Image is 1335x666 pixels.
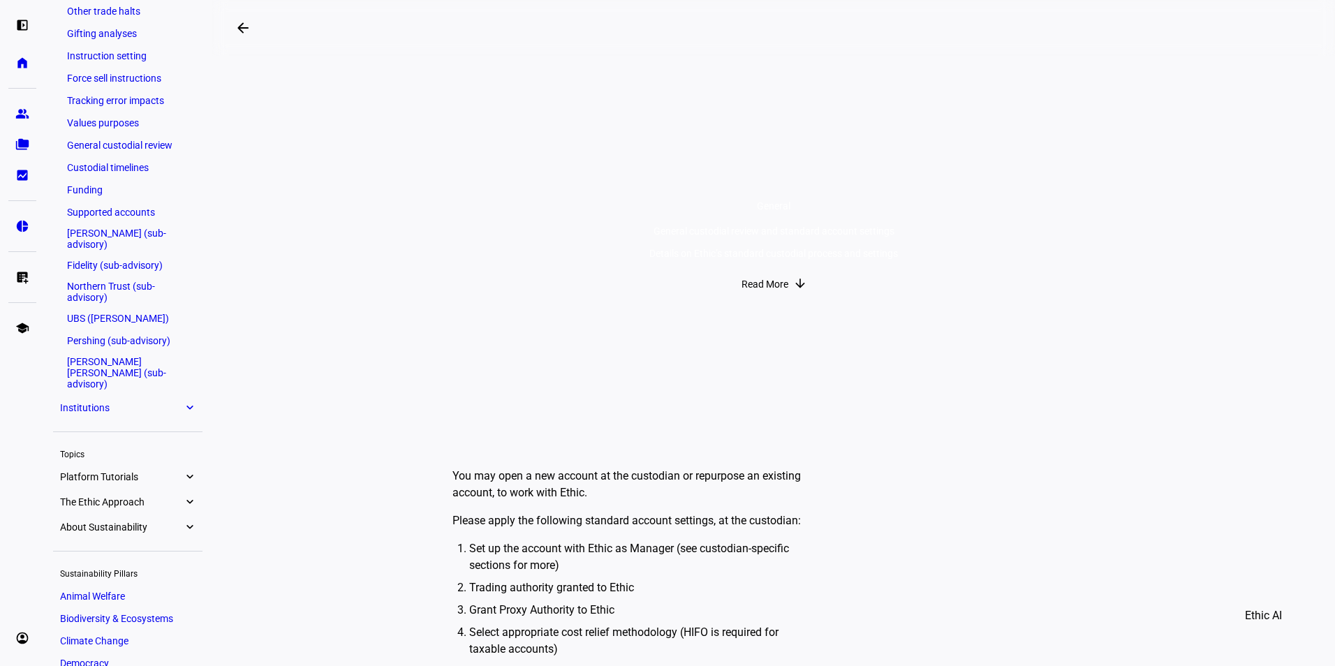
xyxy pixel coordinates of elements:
eth-mat-symbol: expand_more [183,401,196,415]
eth-mat-symbol: bid_landscape [15,168,29,182]
a: bid_landscape [8,161,36,189]
a: pie_chart [8,212,36,240]
span: Read More [742,270,788,298]
mat-icon: arrow_downward [793,276,807,290]
a: Tracking error impacts [60,91,196,110]
li: Trading authority granted to Ethic [469,579,810,596]
a: General custodial review [60,135,196,155]
eth-mat-symbol: expand_more [183,470,196,484]
span: Animal Welfare [60,591,125,602]
span: Ethic AI [1245,599,1282,632]
eth-mat-symbol: list_alt_add [15,270,29,284]
span: Biodiversity & Ecosystems [60,613,173,624]
a: home [8,49,36,77]
a: Animal Welfare [53,586,202,606]
a: Values purposes [60,113,196,133]
li: Grant Proxy Authority to Ethic [469,602,810,619]
a: Northern Trust (sub-advisory) [60,278,196,306]
eth-mat-symbol: pie_chart [15,219,29,233]
button: Ethic AI [1225,599,1301,632]
a: UBS ([PERSON_NAME]) [60,309,196,328]
eth-mat-symbol: expand_more [183,495,196,509]
a: Fidelity (sub-advisory) [60,256,196,275]
a: Force sell instructions [60,68,196,88]
a: Funding [60,180,196,200]
span: Platform Tutorials [60,471,183,482]
a: Other trade halts [60,1,196,21]
span: Climate Change [60,635,128,646]
a: Custodial timelines [60,158,196,177]
p: You may open a new account at the custodian or repurpose an existing account, to work with Ethic. [452,468,810,501]
a: [PERSON_NAME] (sub-advisory) [60,225,196,253]
a: Climate Change [53,631,202,651]
eth-mat-symbol: folder_copy [15,138,29,151]
p: Please apply the following standard account settings, at the custodian: [452,512,810,529]
span: Institutions [60,402,183,413]
div: Details on Ethic’s standard custodial process and settings [649,248,898,259]
span: About Sustainability [60,521,183,533]
eth-mat-symbol: school [15,321,29,335]
span: The Ethic Approach [60,496,183,508]
a: folder_copy [8,131,36,158]
button: Read More [728,270,820,298]
div: General custodial review and standard account settings [649,225,898,237]
a: Supported accounts [60,202,196,222]
a: Institutionsexpand_more [53,398,202,417]
a: Pershing (sub-advisory) [60,331,196,350]
a: group [8,100,36,128]
span: General [757,200,790,212]
a: Gifting analyses [60,24,196,43]
eth-mat-symbol: left_panel_open [15,18,29,32]
mat-icon: arrow_backwards [235,20,251,36]
a: [PERSON_NAME] [PERSON_NAME] (sub-advisory) [60,353,196,392]
eth-mat-symbol: group [15,107,29,121]
div: Topics [53,443,202,463]
eth-mat-symbol: home [15,56,29,70]
eth-mat-symbol: expand_more [183,520,196,534]
a: Biodiversity & Ecosystems [53,609,202,628]
eth-mat-symbol: account_circle [15,631,29,645]
div: Sustainability Pillars [53,563,202,582]
li: Set up the account with Ethic as Manager (see custodian-specific sections for more) [469,540,810,574]
a: Instruction setting [60,46,196,66]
